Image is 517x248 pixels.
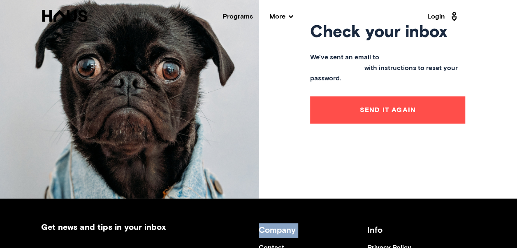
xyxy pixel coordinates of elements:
span: More [269,13,293,20]
a: Login [427,10,459,23]
h2: Get news and tips in your inbox [41,223,166,232]
h1: Check your inbox [310,26,465,40]
a: Programs [223,13,253,20]
h3: Company [259,223,367,238]
span: We've sent an email to with instructions to reset your password. [310,52,465,84]
a: [EMAIL_ADDRESS][DOMAIN_NAME] [310,54,438,71]
h3: Info [367,223,476,238]
button: Send it again [310,96,465,124]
